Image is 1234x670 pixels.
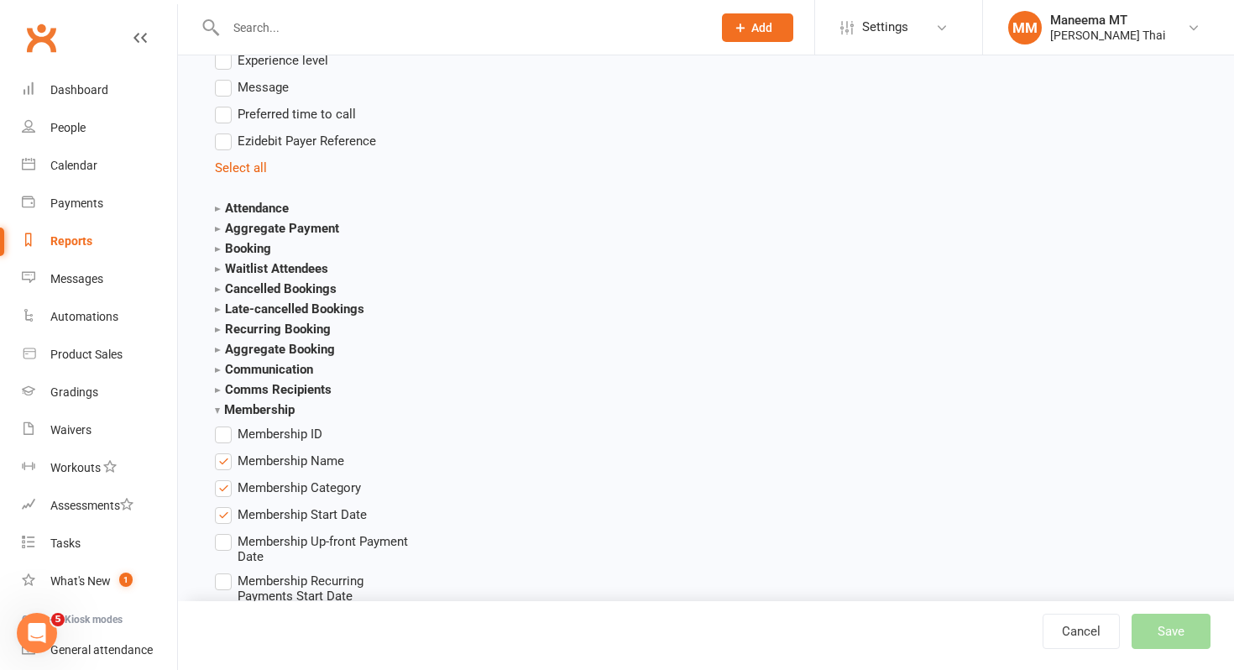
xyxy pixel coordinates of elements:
div: Gradings [50,385,98,399]
a: Clubworx [20,17,62,59]
strong: Attendance [215,201,289,216]
iframe: Intercom live chat [17,613,57,653]
div: Workouts [50,461,101,474]
div: Tasks [50,537,81,550]
span: 5 [51,613,65,626]
strong: Waitlist Attendees [215,261,328,276]
span: Preferred time to call [238,104,356,122]
a: Tasks [22,525,177,563]
div: Automations [50,310,118,323]
div: MM [1008,11,1042,44]
strong: Booking [215,241,271,256]
div: What's New [50,574,111,588]
button: Add [722,13,793,42]
span: Membership Start Date [238,505,367,522]
span: Membership Up-front Payment Date [238,531,421,564]
a: Dashboard [22,71,177,109]
a: Select all [215,160,267,175]
input: Search... [221,16,700,39]
strong: Aggregate Payment [215,221,339,236]
strong: Cancelled Bookings [215,281,337,296]
strong: Aggregate Booking [215,342,335,357]
a: What's New1 [22,563,177,600]
div: [PERSON_NAME] Thai [1050,28,1165,43]
strong: Communication [215,362,313,377]
div: General attendance [50,643,153,657]
a: Payments [22,185,177,222]
span: Ezidebit Payer Reference [238,131,376,149]
div: Waivers [50,423,92,437]
span: Experience level [238,50,328,68]
span: 1 [119,573,133,587]
span: Membership Category [238,478,361,495]
a: Cancel [1043,614,1120,649]
span: Membership Recurring Payments Start Date [238,571,421,604]
div: Dashboard [50,83,108,97]
div: Product Sales [50,348,123,361]
div: People [50,121,86,134]
a: General attendance kiosk mode [22,631,177,669]
span: Membership ID [238,424,322,442]
a: Waivers [22,411,177,449]
a: Calendar [22,147,177,185]
span: Membership Name [238,451,344,468]
a: Assessments [22,487,177,525]
a: People [22,109,177,147]
strong: Comms Recipients [215,382,332,397]
div: Payments [50,196,103,210]
a: Reports [22,222,177,260]
strong: Late-cancelled Bookings [215,301,364,317]
span: Message [238,77,289,95]
a: Workouts [22,449,177,487]
a: Product Sales [22,336,177,374]
a: Messages [22,260,177,298]
span: Add [751,21,772,34]
span: Settings [862,8,908,46]
div: Messages [50,272,103,285]
div: Reports [50,234,92,248]
div: Calendar [50,159,97,172]
strong: Recurring Booking [215,322,331,337]
strong: Membership [215,402,295,417]
a: Automations [22,298,177,336]
a: Gradings [22,374,177,411]
div: Assessments [50,499,133,512]
div: Maneema MT [1050,13,1165,28]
